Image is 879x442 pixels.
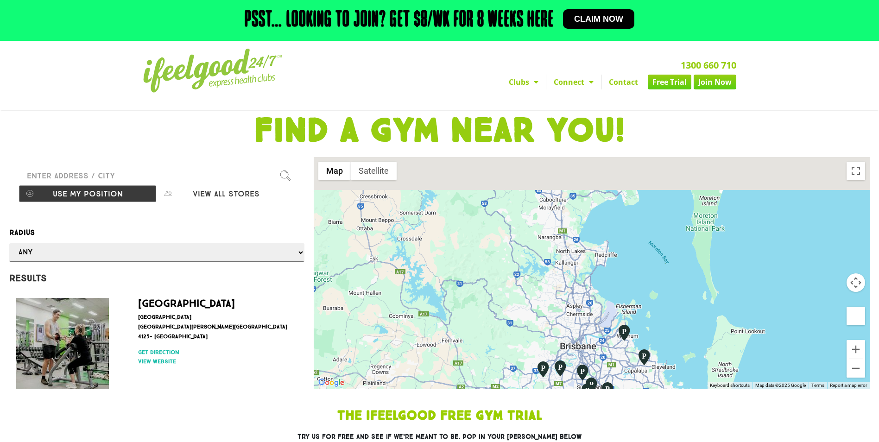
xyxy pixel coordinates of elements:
[575,364,590,381] div: Coopers Plains
[316,377,347,389] a: Click to see this area on Google Maps
[351,162,397,180] button: Show satellite imagery
[847,340,865,359] button: Zoom in
[157,185,295,202] button: View all stores
[830,383,867,388] a: Report a map error
[847,307,865,325] button: Drag Pegman onto the map to open Street View
[535,360,551,378] div: Middle Park
[9,227,304,239] label: Radius
[648,75,691,89] a: Free Trial
[9,272,304,284] h4: Results
[19,185,157,202] button: Use my position
[138,312,293,341] p: [GEOGRAPHIC_DATA] [GEOGRAPHIC_DATA][PERSON_NAME][GEOGRAPHIC_DATA] 4125- [GEOGRAPHIC_DATA]
[318,162,351,180] button: Show street map
[280,170,291,181] img: search.svg
[616,324,632,341] div: Wynnum
[552,360,568,377] div: Oxley
[847,162,865,180] button: Toggle fullscreen view
[600,381,615,399] div: Underwood
[710,382,750,389] button: Keyboard shortcuts
[601,75,645,89] a: Contact
[694,75,736,89] a: Join Now
[579,383,595,400] div: Calamvale
[316,377,347,389] img: Google
[563,9,634,29] a: Claim now
[847,273,865,292] button: Map camera controls
[138,297,235,309] a: [GEOGRAPHIC_DATA]
[501,75,546,89] a: Clubs
[755,383,806,388] span: Map data ©2025 Google
[811,383,824,388] a: Terms (opens in new tab)
[236,410,644,423] h1: The IfeelGood Free Gym Trial
[574,15,623,23] span: Claim now
[847,359,865,378] button: Zoom out
[245,9,554,32] h2: Psst… Looking to join? Get $8/wk for 8 weeks here
[138,348,293,356] a: Get direction
[636,348,652,366] div: Alexandra Hills
[681,59,736,71] a: 1300 660 710
[138,357,293,366] a: View website
[5,114,874,148] h1: FIND A GYM NEAR YOU!
[546,75,601,89] a: Connect
[583,377,599,394] div: Runcorn
[354,75,736,89] nav: Menu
